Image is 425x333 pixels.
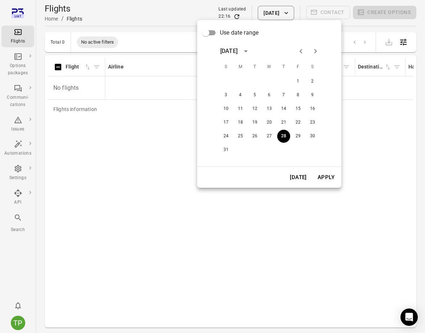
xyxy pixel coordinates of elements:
[277,102,290,115] button: 14
[292,116,305,129] button: 22
[277,89,290,102] button: 7
[234,89,247,102] button: 4
[306,75,319,88] button: 2
[220,89,233,102] button: 3
[263,102,276,115] button: 13
[277,116,290,129] button: 21
[263,130,276,143] button: 27
[248,130,261,143] button: 26
[248,60,261,74] span: Tuesday
[277,130,290,143] button: 28
[306,116,319,129] button: 23
[234,130,247,143] button: 25
[286,170,311,185] button: [DATE]
[292,60,305,74] span: Friday
[306,89,319,102] button: 9
[248,116,261,129] button: 19
[220,143,233,156] button: 31
[292,89,305,102] button: 8
[248,102,261,115] button: 12
[240,45,252,57] button: calendar view is open, switch to year view
[306,102,319,115] button: 16
[400,308,418,326] div: Open Intercom Messenger
[294,44,308,58] button: Previous month
[220,47,238,55] div: [DATE]
[234,102,247,115] button: 11
[308,44,323,58] button: Next month
[234,60,247,74] span: Monday
[220,28,258,37] span: Use date range
[263,60,276,74] span: Wednesday
[292,102,305,115] button: 15
[292,75,305,88] button: 1
[314,170,338,185] button: Apply
[220,102,233,115] button: 10
[263,116,276,129] button: 20
[220,130,233,143] button: 24
[277,60,290,74] span: Thursday
[263,89,276,102] button: 6
[306,130,319,143] button: 30
[306,60,319,74] span: Saturday
[220,116,233,129] button: 17
[234,116,247,129] button: 18
[248,89,261,102] button: 5
[220,60,233,74] span: Sunday
[292,130,305,143] button: 29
